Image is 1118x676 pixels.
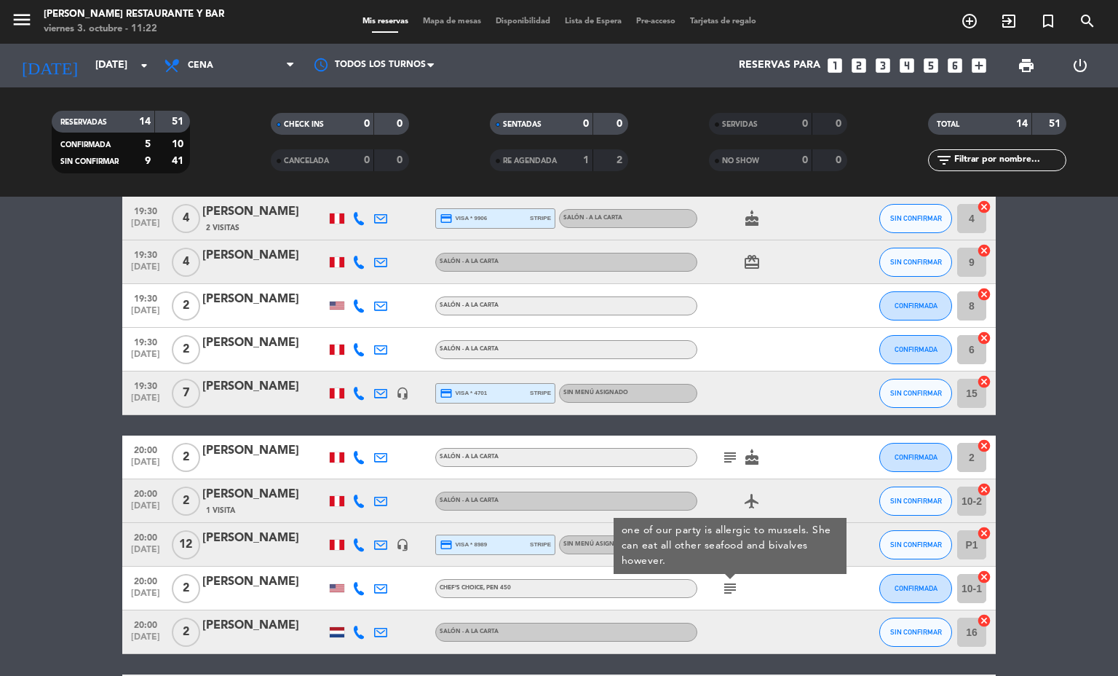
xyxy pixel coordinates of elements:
strong: 0 [802,119,808,129]
span: 2 [172,487,200,516]
span: [DATE] [127,219,164,235]
div: [PERSON_NAME] [202,485,326,504]
span: [DATE] [127,393,164,410]
span: Salón - A la carta [440,498,499,503]
i: menu [11,9,33,31]
strong: 0 [397,155,405,165]
span: 20:00 [127,484,164,501]
span: 2 Visitas [206,222,239,234]
strong: 14 [139,117,151,127]
div: viernes 3. octubre - 11:22 [44,22,224,36]
span: SIN CONFIRMAR [890,497,942,505]
i: cancel [977,374,991,389]
span: 7 [172,379,200,408]
span: [DATE] [127,457,164,474]
span: 20:00 [127,572,164,589]
div: [PERSON_NAME] [202,573,326,591]
i: credit_card [440,212,453,225]
span: 2 [172,618,200,647]
span: SIN CONFIRMAR [60,158,119,165]
i: card_giftcard [743,253,761,271]
button: CONFIRMADA [879,443,952,472]
strong: 0 [617,119,625,129]
span: 20:00 [127,528,164,545]
span: 19:30 [127,245,164,262]
span: SIN CONFIRMAR [890,628,942,636]
div: [PERSON_NAME] [202,441,326,460]
span: SIN CONFIRMAR [890,214,942,222]
div: [PERSON_NAME] [202,334,326,353]
i: [DATE] [11,50,88,82]
span: SENTADAS [503,121,542,128]
span: Lista de Espera [558,17,629,25]
i: looks_4 [897,56,916,75]
button: menu [11,9,33,36]
button: SIN CONFIRMAR [879,204,952,233]
span: 19:30 [127,289,164,306]
strong: 0 [364,155,370,165]
span: SIN CONFIRMAR [890,541,942,549]
strong: 2 [617,155,625,165]
i: cancel [977,331,991,345]
strong: 0 [802,155,808,165]
i: cancel [977,287,991,302]
strong: 0 [364,119,370,129]
i: headset_mic [396,538,409,551]
div: [PERSON_NAME] [202,290,326,309]
span: CONFIRMADA [60,141,111,149]
i: airplanemode_active [743,492,761,510]
span: SIN CONFIRMAR [890,258,942,266]
span: 19:30 [127,333,164,350]
button: CONFIRMADA [879,335,952,364]
span: Chef’s Choice [440,585,511,591]
span: [DATE] [127,501,164,518]
strong: 10 [172,139,186,149]
span: 19:30 [127,202,164,219]
i: filter_list [935,152,953,169]
span: Salón - A la carta [440,259,499,264]
span: stripe [530,540,551,549]
i: add_circle_outline [961,12,978,30]
span: CONFIRMADA [895,453,937,461]
strong: 14 [1016,119,1028,129]
button: SIN CONFIRMAR [879,379,952,408]
span: [DATE] [127,262,164,279]
span: 2 [172,574,200,603]
div: one of our party is allergic to mussels. She can eat all other seafood and bivalves however. [622,523,839,569]
button: SIN CONFIRMAR [879,530,952,559]
span: Mis reservas [355,17,416,25]
span: , PEN 450 [483,585,511,591]
span: 2 [172,443,200,472]
strong: 51 [1049,119,1063,129]
span: Mapa de mesas [416,17,488,25]
span: Disponibilidad [488,17,558,25]
span: [DATE] [127,589,164,605]
i: looks_3 [873,56,892,75]
span: [DATE] [127,350,164,366]
span: RESERVADAS [60,119,107,126]
strong: 41 [172,156,186,166]
button: CONFIRMADA [879,291,952,321]
div: [PERSON_NAME] Restaurante y Bar [44,7,224,22]
span: Cena [188,60,213,71]
strong: 0 [397,119,405,129]
div: LOG OUT [1053,44,1107,87]
span: visa * 9906 [440,212,487,225]
span: visa * 4701 [440,387,487,400]
i: headset_mic [396,387,409,400]
span: Tarjetas de regalo [683,17,764,25]
i: cancel [977,482,991,497]
div: [PERSON_NAME] [202,203,326,221]
i: subject [721,449,739,466]
span: visa * 8989 [440,538,487,551]
span: [DATE] [127,306,164,323]
div: [PERSON_NAME] [202,377,326,396]
div: [PERSON_NAME] [202,616,326,635]
strong: 0 [836,155,844,165]
i: subject [721,580,739,597]
div: [PERSON_NAME] [202,246,326,265]
strong: 0 [836,119,844,129]
span: Sin menú asignado [563,541,628,547]
span: Salón - A la carta [440,629,499,634]
i: cake [743,449,761,466]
